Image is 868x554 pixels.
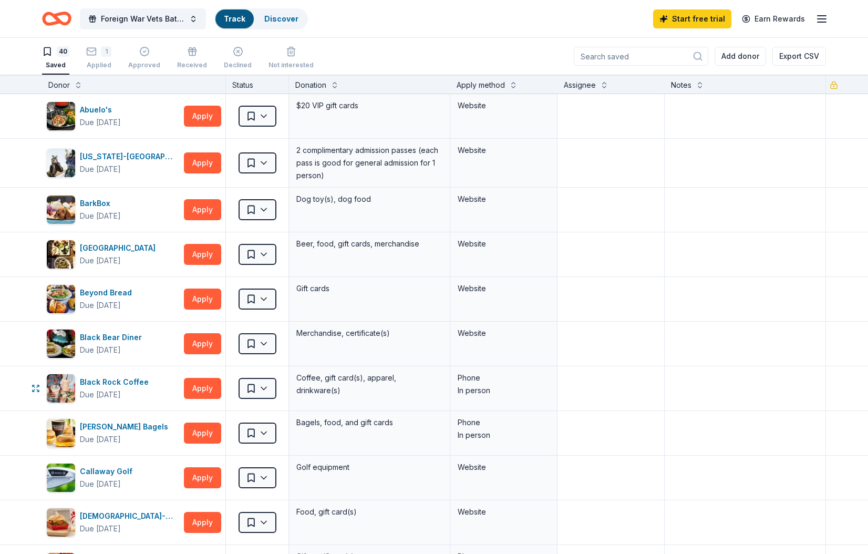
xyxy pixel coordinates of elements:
[184,378,221,399] button: Apply
[224,42,252,75] button: Declined
[214,8,308,29] button: TrackDiscover
[671,79,691,91] div: Notes
[80,478,121,490] div: Due [DATE]
[101,46,111,57] div: 1
[46,240,180,269] button: Image for Beaver Street Brewery[GEOGRAPHIC_DATA]Due [DATE]
[42,42,69,75] button: 40Saved
[80,8,206,29] button: Foreign War Vets Battleship Poker Run Fundraiser
[458,193,550,206] div: Website
[46,418,180,448] button: Image for Bruegger's Bagels[PERSON_NAME] BagelsDue [DATE]
[80,116,121,129] div: Due [DATE]
[80,210,121,222] div: Due [DATE]
[80,286,136,299] div: Beyond Bread
[295,79,326,91] div: Donation
[46,329,180,358] button: Image for Black Bear DinerBlack Bear DinerDue [DATE]
[46,374,180,403] button: Image for Black Rock CoffeeBlack Rock CoffeeDue [DATE]
[184,289,221,310] button: Apply
[47,285,75,313] img: Image for Beyond Bread
[80,420,172,433] div: [PERSON_NAME] Bagels
[574,47,708,66] input: Search saved
[184,106,221,127] button: Apply
[268,42,314,75] button: Not interested
[177,61,207,69] div: Received
[458,144,550,157] div: Website
[224,14,245,23] a: Track
[46,508,180,537] button: Image for Chick-fil-A (Tucson)[DEMOGRAPHIC_DATA]-fil-A ([GEOGRAPHIC_DATA])Due [DATE]
[80,388,121,401] div: Due [DATE]
[46,463,180,493] button: Image for Callaway GolfCallaway GolfDue [DATE]
[46,101,180,131] button: Image for Abuelo's Abuelo'sDue [DATE]
[80,104,121,116] div: Abuelo's
[458,506,550,518] div: Website
[295,326,443,341] div: Merchandise, certificate(s)
[458,238,550,250] div: Website
[184,152,221,173] button: Apply
[47,102,75,130] img: Image for Abuelo's
[128,42,160,75] button: Approved
[47,374,75,403] img: Image for Black Rock Coffee
[47,464,75,492] img: Image for Callaway Golf
[86,61,111,69] div: Applied
[295,143,443,183] div: 2 complimentary admission passes (each pass is good for general admission for 1 person)
[458,384,550,397] div: In person
[47,508,75,537] img: Image for Chick-fil-A (Tucson)
[458,461,550,474] div: Website
[295,192,443,207] div: Dog toy(s), dog food
[268,61,314,69] div: Not interested
[46,148,180,178] button: Image for Arizona-Sonora Desert Museum[US_STATE]-[GEOGRAPHIC_DATA]Due [DATE]
[80,242,160,254] div: [GEOGRAPHIC_DATA]
[184,423,221,444] button: Apply
[224,61,252,69] div: Declined
[46,284,180,314] button: Image for Beyond BreadBeyond BreadDue [DATE]
[47,196,75,224] img: Image for BarkBox
[80,331,146,344] div: Black Bear Diner
[80,344,121,356] div: Due [DATE]
[295,371,443,398] div: Coffee, gift card(s), apparel, drinkware(s)
[46,195,180,224] button: Image for BarkBoxBarkBoxDue [DATE]
[101,13,185,25] span: Foreign War Vets Battleship Poker Run Fundraiser
[80,510,180,522] div: [DEMOGRAPHIC_DATA]-fil-A ([GEOGRAPHIC_DATA])
[47,149,75,177] img: Image for Arizona-Sonora Desert Museum
[80,197,121,210] div: BarkBox
[184,199,221,220] button: Apply
[458,282,550,295] div: Website
[80,376,153,388] div: Black Rock Coffee
[47,240,75,269] img: Image for Beaver Street Brewery
[128,61,160,69] div: Approved
[458,372,550,384] div: Phone
[80,465,137,478] div: Callaway Golf
[564,79,596,91] div: Assignee
[264,14,298,23] a: Discover
[86,42,111,75] button: 1Applied
[177,42,207,75] button: Received
[295,281,443,296] div: Gift cards
[80,150,180,163] div: [US_STATE]-[GEOGRAPHIC_DATA]
[458,327,550,340] div: Website
[47,419,75,447] img: Image for Bruegger's Bagels
[772,47,826,66] button: Export CSV
[458,416,550,429] div: Phone
[184,244,221,265] button: Apply
[458,99,550,112] div: Website
[57,46,69,57] div: 40
[295,237,443,251] div: Beer, food, gift cards, merchandise
[226,75,289,94] div: Status
[42,61,69,69] div: Saved
[295,98,443,113] div: $20 VIP gift cards
[48,79,70,91] div: Donor
[80,522,121,535] div: Due [DATE]
[42,6,71,31] a: Home
[295,505,443,519] div: Food, gift card(s)
[80,299,121,312] div: Due [DATE]
[653,9,731,28] a: Start free trial
[184,333,221,354] button: Apply
[736,9,811,28] a: Earn Rewards
[80,163,121,176] div: Due [DATE]
[80,433,121,446] div: Due [DATE]
[295,460,443,475] div: Golf equipment
[184,512,221,533] button: Apply
[457,79,505,91] div: Apply method
[184,467,221,488] button: Apply
[458,429,550,442] div: In person
[80,254,121,267] div: Due [DATE]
